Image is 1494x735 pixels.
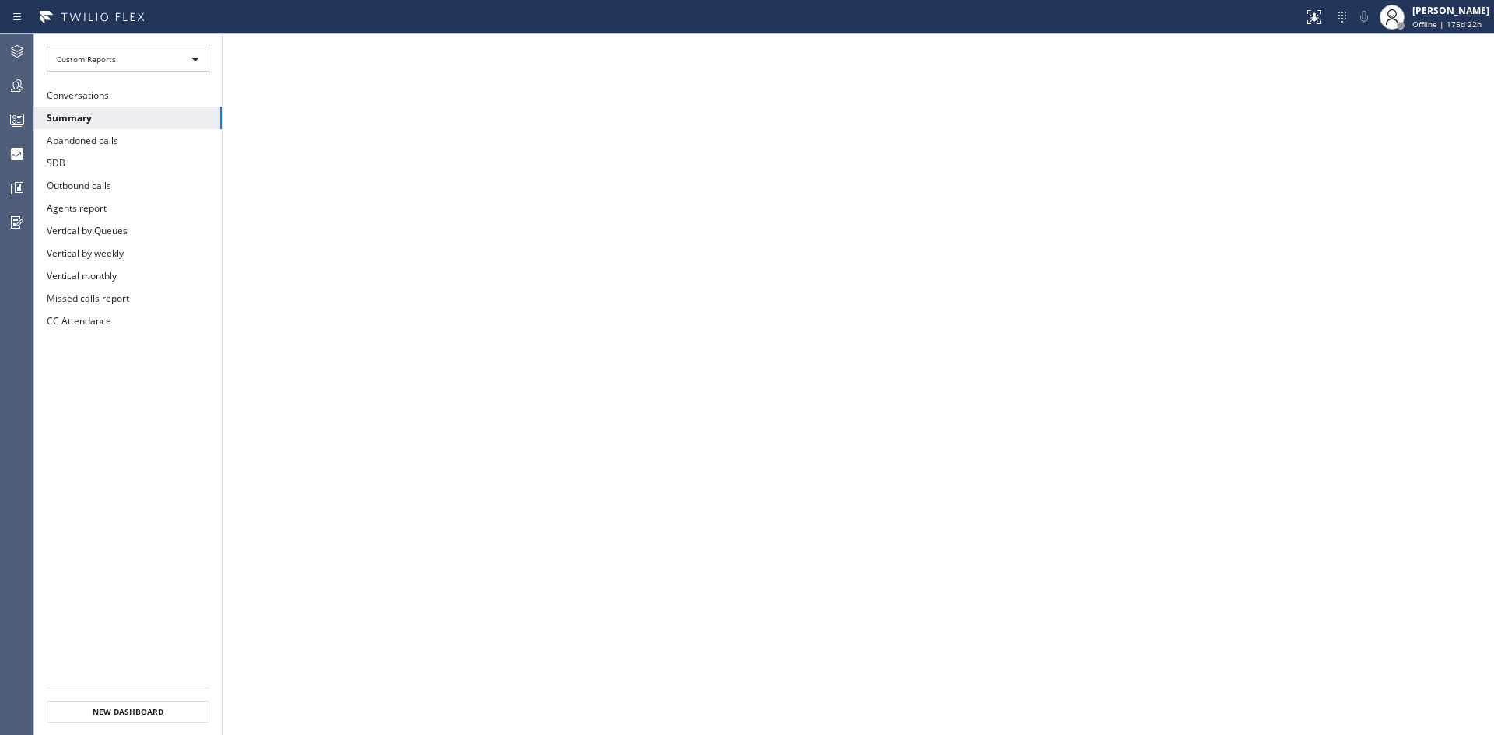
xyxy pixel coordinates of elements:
button: Mute [1353,6,1375,28]
button: Outbound calls [34,174,222,197]
button: CC Attendance [34,310,222,332]
button: Missed calls report [34,287,222,310]
button: Agents report [34,197,222,219]
button: Vertical by Queues [34,219,222,242]
iframe: dashboard_b794bedd1109 [223,34,1494,735]
div: Custom Reports [47,47,209,72]
button: Abandoned calls [34,129,222,152]
button: SDB [34,152,222,174]
span: Offline | 175d 22h [1412,19,1482,30]
button: Conversations [34,84,222,107]
button: Summary [34,107,222,129]
button: Vertical monthly [34,264,222,287]
div: [PERSON_NAME] [1412,4,1489,17]
button: Vertical by weekly [34,242,222,264]
button: New Dashboard [47,701,209,723]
